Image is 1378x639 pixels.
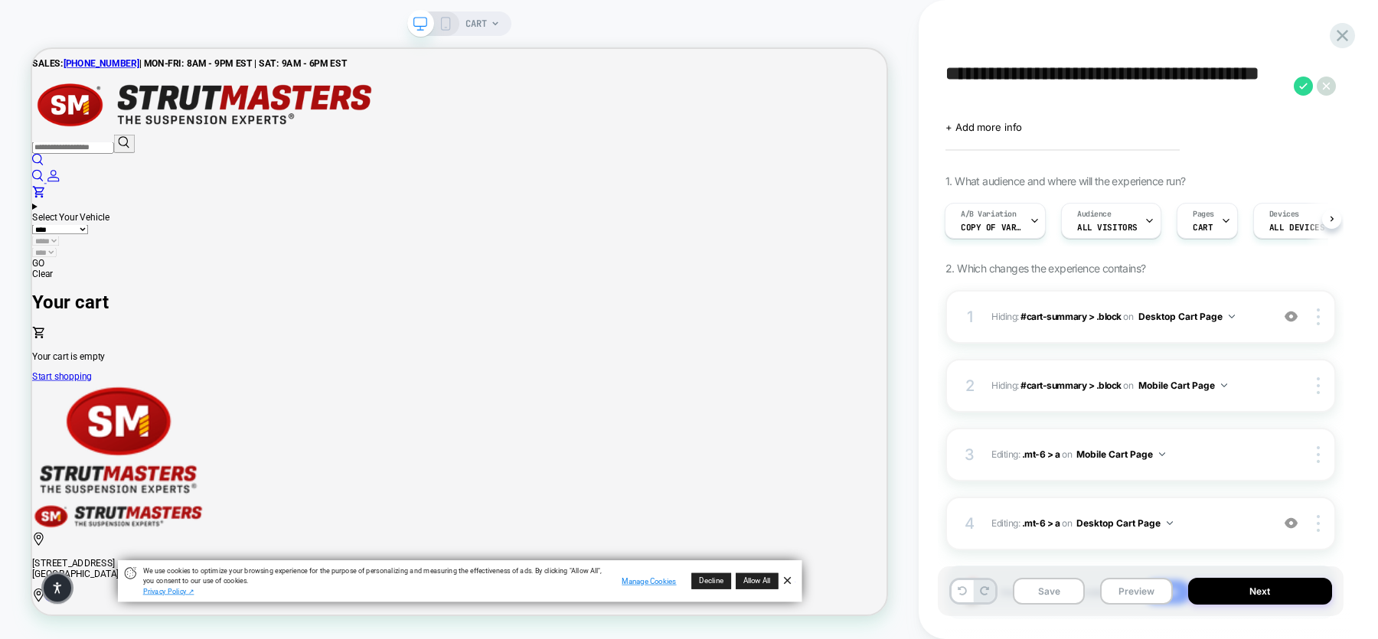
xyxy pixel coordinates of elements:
span: ALL DEVICES [1269,222,1324,233]
span: 1. What audience and where will the experience run? [945,174,1185,187]
button: Next [1188,578,1333,605]
a: [PHONE_NUMBER] [41,12,142,27]
span: on [1123,377,1133,394]
button: Desktop Cart Page [1138,307,1235,326]
button: Open LiveChat chat widget [12,6,58,52]
img: down arrow [1167,521,1173,525]
span: Editing : [991,513,1263,533]
img: down arrow [1229,315,1235,318]
div: 3 [962,441,978,468]
span: Hiding : [991,376,1263,395]
span: on [1062,515,1072,532]
div: 2 [962,372,978,399]
span: CART [465,11,487,36]
span: CART [1193,222,1213,233]
span: Editing : [991,445,1263,464]
button: Desktop Cart Page [1076,513,1173,533]
img: close [1317,308,1320,325]
span: All Visitors [1077,222,1138,233]
span: .mt-6 > a [1022,517,1060,529]
span: #cart-summary > .block [1020,311,1122,322]
span: #cart-summary > .block [1020,380,1122,391]
span: 2. Which changes the experience contains? [945,262,1145,275]
button: Mobile Cart Page [1076,445,1165,464]
strong: | MON-FRI: 8AM - 9PM EST | SAT: 9AM - 6PM EST [142,12,420,27]
button: Mobile Cart Page [1138,376,1227,395]
img: crossed eye [1285,517,1298,530]
img: close [1317,446,1320,463]
button: search button [109,114,137,139]
div: 4 [962,510,978,537]
span: Audience [1077,209,1112,220]
button: Preview [1100,578,1172,605]
span: Pages [1193,209,1214,220]
span: Devices [1269,209,1299,220]
img: close [1317,515,1320,532]
img: down arrow [1159,452,1165,456]
img: close [1317,377,1320,394]
span: + Add more info [945,121,1022,133]
span: Copy of Variation 1 [961,222,1022,233]
span: on [1062,446,1072,463]
span: on [1123,308,1133,325]
span: .mt-6 > a [1022,448,1060,460]
img: crossed eye [1285,310,1298,323]
span: A/B Variation [961,209,1017,220]
div: 1 [962,303,978,331]
img: down arrow [1221,383,1227,387]
button: Save [1013,578,1085,605]
span: Hiding : [991,307,1263,326]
